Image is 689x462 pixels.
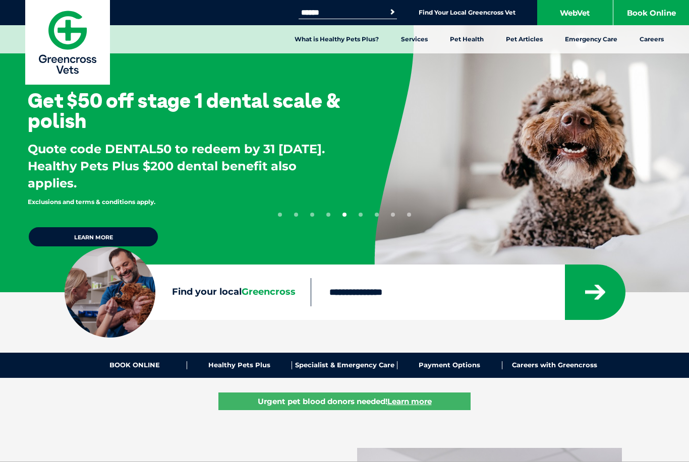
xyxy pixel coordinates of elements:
[28,90,341,130] h3: Get $50 off stage 1 dental scale & polish
[495,25,554,53] a: Pet Articles
[310,213,314,217] button: 3 of 9
[342,213,347,217] button: 5 of 9
[326,213,330,217] button: 4 of 9
[28,198,155,206] span: Exclusions and terms & conditions apply.
[278,213,282,217] button: 1 of 9
[390,25,439,53] a: Services
[283,25,390,53] a: What is Healthy Pets Plus?
[502,361,607,369] a: Careers with Greencross
[375,213,379,217] button: 7 of 9
[28,141,341,208] p: Quote code DENTAL50 to redeem by 31 [DATE]. Healthy Pets Plus $200 dental benefit also applies.
[359,213,363,217] button: 6 of 9
[242,286,296,297] span: Greencross
[439,25,495,53] a: Pet Health
[407,213,411,217] button: 9 of 9
[419,9,515,17] a: Find Your Local Greencross Vet
[28,226,159,247] a: Learn more
[292,361,397,369] a: Specialist & Emergency Care
[65,285,311,300] label: Find your local
[628,25,675,53] a: Careers
[387,397,432,406] u: Learn more
[397,361,502,369] a: Payment Options
[187,361,292,369] a: Healthy Pets Plus
[391,213,395,217] button: 8 of 9
[294,213,298,217] button: 2 of 9
[82,361,187,369] a: BOOK ONLINE
[218,392,471,410] a: Urgent pet blood donors needed!Learn more
[387,7,397,17] button: Search
[554,25,628,53] a: Emergency Care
